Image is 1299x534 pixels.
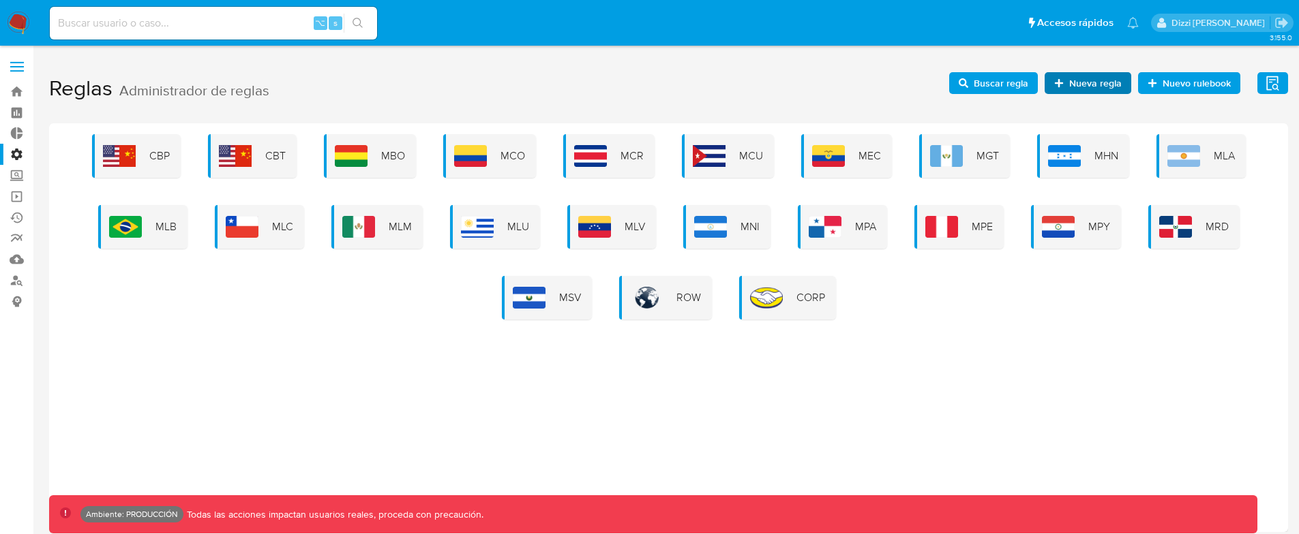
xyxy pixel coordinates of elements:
span: s [333,16,338,29]
span: ⌥ [315,16,325,29]
p: Ambiente: PRODUCCIÓN [86,512,178,517]
a: Notificaciones [1127,17,1139,29]
a: Salir [1274,16,1289,30]
span: Accesos rápidos [1037,16,1114,30]
p: Todas las acciones impactan usuarios reales, proceda con precaución. [183,508,483,521]
input: Buscar usuario o caso... [50,14,377,32]
button: search-icon [344,14,372,33]
p: dizzi.tren@mercadolibre.com.co [1171,16,1270,29]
